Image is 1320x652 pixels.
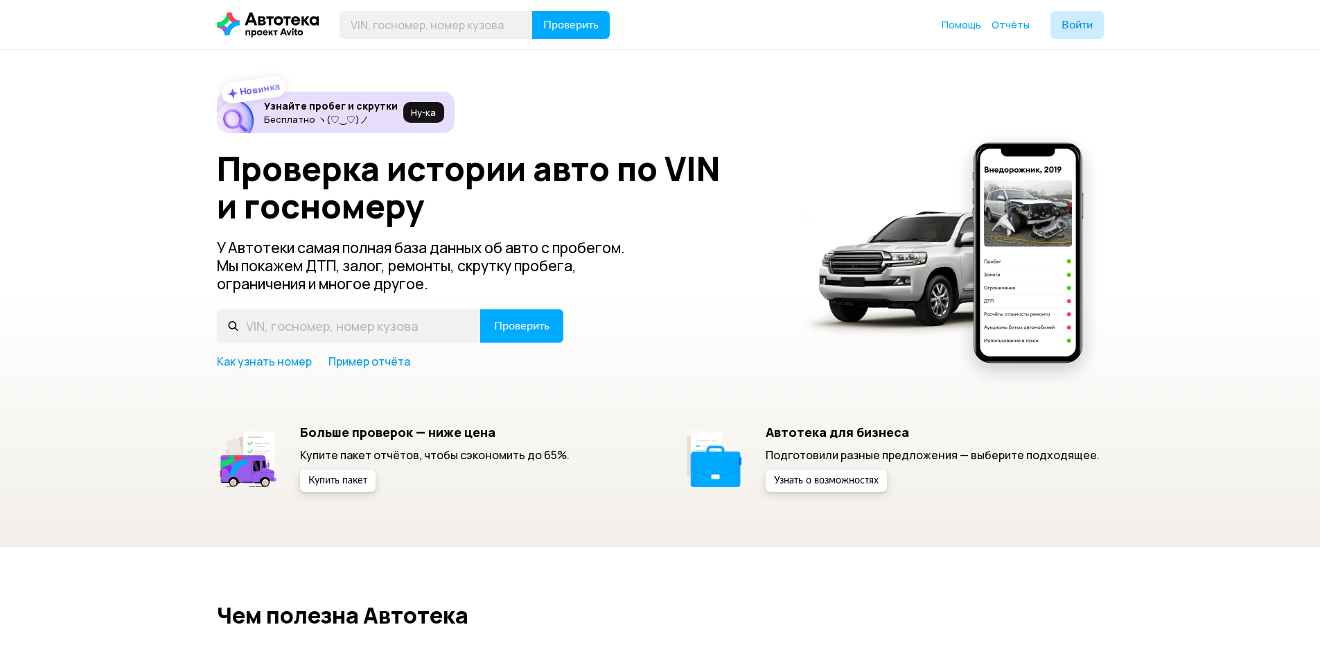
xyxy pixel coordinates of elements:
span: Купить пакет [308,476,367,486]
button: Купить пакет [300,470,376,492]
span: Отчёты [992,18,1030,31]
button: Узнать о возможностях [766,470,887,492]
span: Войти [1062,19,1093,31]
p: Бесплатно ヽ(♡‿♡)ノ [264,114,398,125]
span: Проверить [494,320,549,332]
h6: Узнайте пробег и скрутки [264,100,398,112]
p: У Автотеки самая полная база данных об авто с пробегом. Мы покажем ДТП, залог, ремонты, скрутку п... [217,239,648,293]
h5: Автотека для бизнеса [766,424,1100,440]
button: Проверить [480,309,563,343]
h5: Больше проверок — ниже цена [300,424,570,440]
a: Пример отчёта [328,354,410,369]
button: Проверить [532,11,610,39]
span: Помощь [942,18,981,31]
a: Отчёты [992,18,1030,32]
span: Проверить [543,19,599,31]
input: VIN, госномер, номер кузова [217,309,481,343]
a: Как узнать номер [217,354,312,369]
span: Узнать о возможностях [774,476,879,486]
input: VIN, госномер, номер кузова [340,11,533,39]
p: Купите пакет отчётов, чтобы сэкономить до 65%. [300,447,570,463]
button: Войти [1050,11,1104,39]
h1: Проверка истории авто по VIN и госномеру [217,150,780,225]
p: Подготовили разные предложения — выберите подходящее. [766,447,1100,463]
strong: Новинка [238,80,281,98]
span: Ну‑ка [411,107,436,118]
h2: Чем полезна Автотека [217,603,1104,628]
a: Помощь [942,18,981,32]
